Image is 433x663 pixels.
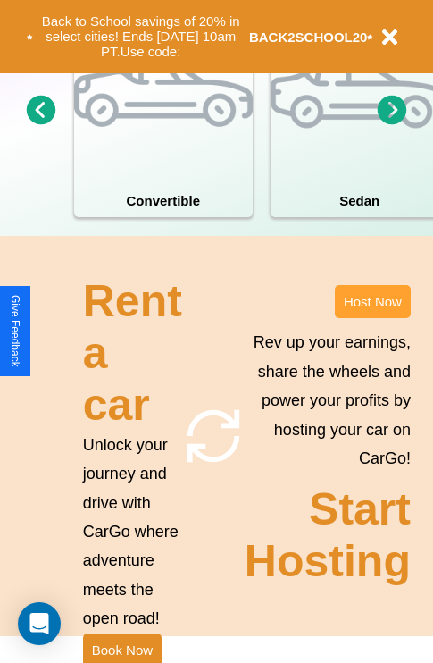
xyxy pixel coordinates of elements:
b: BACK2SCHOOL20 [249,29,368,45]
h4: Convertible [74,184,253,217]
button: Back to School savings of 20% in select cities! Ends [DATE] 10am PT.Use code: [33,9,249,64]
div: Open Intercom Messenger [18,602,61,645]
h2: Rent a car [83,275,182,431]
h2: Start Hosting [245,483,411,587]
button: Host Now [335,285,411,318]
p: Rev up your earnings, share the wheels and power your profits by hosting your car on CarGo! [245,328,411,473]
p: Unlock your journey and drive with CarGo where adventure meets the open road! [83,431,182,634]
div: Give Feedback [9,295,21,367]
